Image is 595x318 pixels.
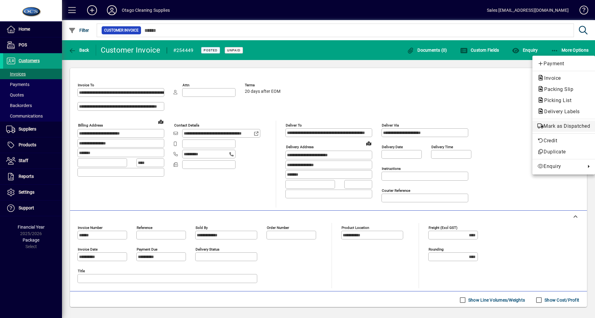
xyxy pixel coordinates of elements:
[532,58,595,69] button: Add customer payment
[537,148,590,156] span: Duplicate
[537,60,590,67] span: Payment
[537,86,576,92] span: Packing Slip
[537,122,590,130] span: Mark as Dispatched
[537,163,583,170] span: Enquiry
[537,137,590,144] span: Credit
[537,97,575,103] span: Picking List
[537,75,564,81] span: Invoice
[537,109,583,114] span: Delivery Labels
